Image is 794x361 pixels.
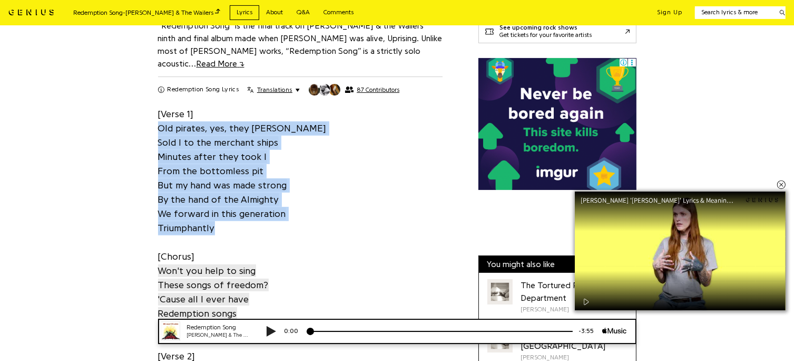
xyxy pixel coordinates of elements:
[290,5,317,20] a: Q&A
[308,83,399,96] button: 87 Contributors
[657,8,682,17] button: Sign Up
[500,24,592,32] div: See upcoming rock shows
[37,4,100,13] div: Redemption Song
[158,263,269,335] a: Won't you help to singThese songs of freedom?'Cause all I ever haveRedemption songsRedemption songs
[500,32,592,39] div: Get tickets for your favorite artists
[158,149,267,178] a: Minutes after they took IFrom the bottomless pit
[37,13,100,21] div: [PERSON_NAME] & The Wailers
[581,197,744,204] div: [PERSON_NAME] '[PERSON_NAME]' Lyrics & Meaning | Genius Verified
[478,20,636,43] a: See upcoming rock showsGet tickets for your favorite artists
[695,8,773,17] input: Search lyrics & more
[317,5,360,20] a: Comments
[168,85,239,94] h2: Redemption Song Lyrics
[479,256,636,273] div: You might also like
[478,58,636,190] iframe: Advertisement
[158,150,267,177] span: Minutes after they took I From the bottomless pit
[158,178,287,206] a: But my hand was made strongBy the hand of the Almighty
[230,5,259,20] a: Lyrics
[12,3,31,22] img: 72x72bb.jpg
[247,85,299,94] button: Translations
[259,5,290,20] a: About
[357,86,399,93] span: 87 Contributors
[73,7,220,17] div: Redemption Song - [PERSON_NAME] & The Wailers
[257,85,292,94] span: Translations
[487,279,513,305] div: Cover art for The Tortured Poets Department by Taylor Swift
[158,122,327,149] span: Old pirates, yes, they [PERSON_NAME] Sold I to the merchant ships
[158,264,269,334] span: Won't you help to sing These songs of freedom? 'Cause all I ever have Redemption songs Redemption...
[158,206,286,235] a: We forward in this generationTriumphantly
[158,179,287,206] span: But my hand was made strong By the hand of the Almighty
[158,207,286,234] span: We forward in this generation Triumphantly
[521,279,628,305] div: The Tortured Poets Department
[158,22,443,68] a: “Redemption Song” is the final track on [PERSON_NAME] & the Wailers' ninth and final album made w...
[423,8,453,17] div: -3:55
[158,121,327,149] a: Old pirates, yes, they [PERSON_NAME]Sold I to the merchant ships
[479,273,636,321] a: Cover art for The Tortured Poets Department by Taylor SwiftThe Tortured Poets Department[PERSON_N...
[521,305,628,314] div: [PERSON_NAME]
[197,60,244,68] span: Read More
